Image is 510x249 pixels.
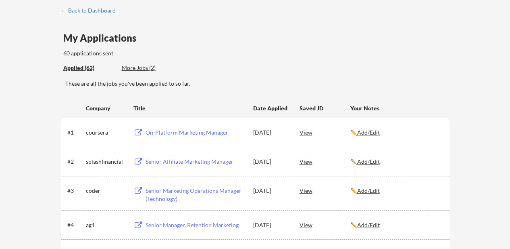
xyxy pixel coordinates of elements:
[253,187,289,195] div: [DATE]
[350,129,442,137] div: ✏️
[122,64,181,72] div: These are job applications we think you'd be a good fit for, but couldn't apply you to automatica...
[300,154,350,169] div: View
[350,158,442,166] div: ✏️
[146,158,246,166] div: Senior Affiliate Marketing Manager
[300,125,350,139] div: View
[86,221,126,229] div: ag1
[350,221,442,229] div: ✏️
[67,129,83,137] div: #1
[253,104,289,112] div: Date Applied
[300,101,350,115] div: Saved JD
[86,158,126,166] div: splashfinancial
[253,158,289,166] div: [DATE]
[122,64,181,72] div: More Jobs (2)
[350,104,442,112] div: Your Notes
[86,104,126,112] div: Company
[61,7,122,15] a: ← Back to Dashboard
[67,187,83,195] div: #3
[146,129,246,137] div: On-Platform Marketing Manager
[63,33,143,43] div: My Applications
[357,222,380,228] u: Add/Edit
[357,187,380,194] u: Add/Edit
[146,221,246,229] div: Senior Manager, Retention Marketing
[300,183,350,198] div: View
[63,49,219,57] div: 60 applications sent
[253,221,289,229] div: [DATE]
[86,129,126,137] div: coursera
[133,104,246,112] div: Title
[357,158,380,165] u: Add/Edit
[63,64,116,72] div: Applied (62)
[300,217,350,232] div: View
[86,187,126,195] div: coder
[65,80,450,88] div: These are all the jobs you've been applied to so far.
[61,8,122,13] div: ← Back to Dashboard
[146,187,246,203] div: Senior Marketing Operations Manager (Technology)
[253,129,289,137] div: [DATE]
[357,129,380,136] u: Add/Edit
[63,64,116,72] div: These are all the jobs you've been applied to so far.
[67,221,83,229] div: #4
[67,158,83,166] div: #2
[350,187,442,195] div: ✏️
